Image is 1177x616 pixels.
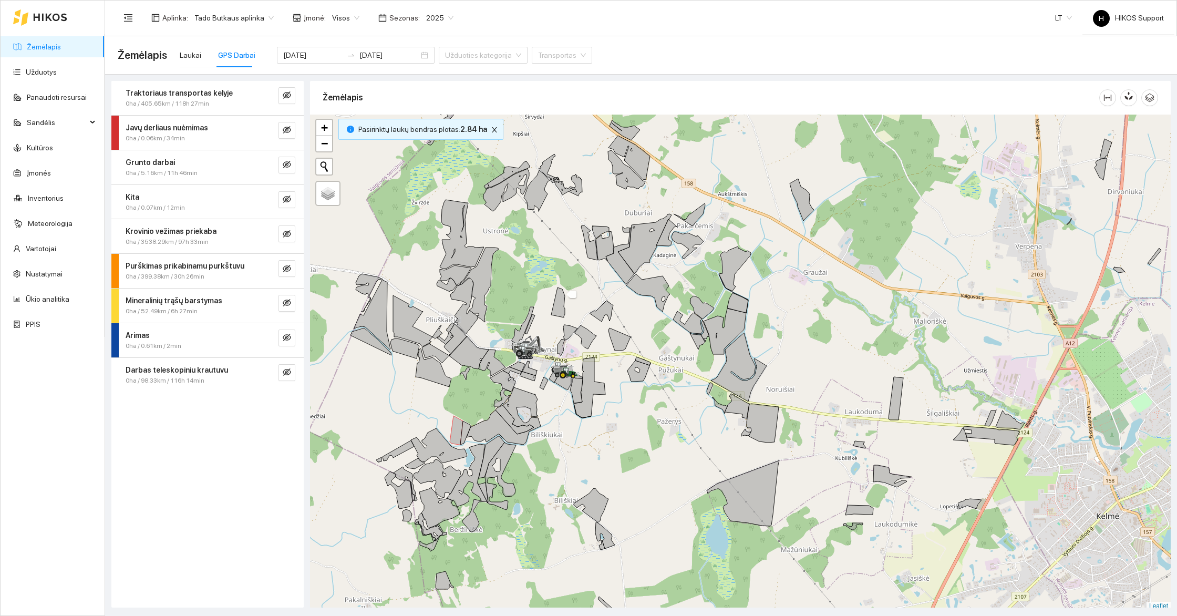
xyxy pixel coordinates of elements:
a: PPIS [26,320,40,328]
span: swap-right [347,51,355,59]
a: Kultūros [27,143,53,152]
a: Užduotys [26,68,57,76]
span: eye-invisible [283,368,291,378]
button: eye-invisible [278,364,295,381]
button: Initiate a new search [316,159,332,174]
span: eye-invisible [283,160,291,170]
span: Sezonas : [389,12,420,24]
button: eye-invisible [278,295,295,312]
span: column-width [1100,94,1116,102]
button: eye-invisible [278,260,295,277]
span: 0ha / 405.65km / 118h 27min [126,99,209,109]
div: Žemėlapis [323,83,1099,112]
button: eye-invisible [278,191,295,208]
span: to [347,51,355,59]
strong: Grunto darbai [126,158,175,167]
div: Javų derliaus nuėmimas0ha / 0.06km / 34mineye-invisible [111,116,304,150]
a: Vartotojai [26,244,56,253]
button: menu-fold [118,7,139,28]
a: Įmonės [27,169,51,177]
strong: Darbas teleskopiniu krautuvu [126,366,228,374]
span: Žemėlapis [118,47,167,64]
span: 0ha / 5.16km / 11h 46min [126,168,198,178]
a: Layers [316,182,339,205]
span: H [1099,10,1104,27]
div: Purškimas prikabinamu purkštuvu0ha / 399.38km / 30h 26mineye-invisible [111,254,304,288]
span: 0ha / 52.49km / 6h 27min [126,306,198,316]
span: 0ha / 0.07km / 12min [126,203,185,213]
strong: Javų derliaus nuėmimas [126,124,208,132]
strong: Traktoriaus transportas kelyje [126,89,233,97]
a: Meteorologija [28,219,73,228]
div: Arimas0ha / 0.61km / 2mineye-invisible [111,323,304,357]
span: Įmonė : [304,12,326,24]
strong: Kita [126,193,139,201]
a: Zoom out [316,136,332,151]
span: 0ha / 98.33km / 116h 14min [126,376,204,386]
span: HIKOS Support [1093,14,1164,22]
a: Ūkio analitika [26,295,69,303]
span: 0ha / 0.61km / 2min [126,341,181,351]
button: close [488,124,501,136]
span: 0ha / 0.06km / 34min [126,134,185,143]
span: eye-invisible [283,230,291,240]
div: GPS Darbai [218,49,255,61]
span: Aplinka : [162,12,188,24]
button: eye-invisible [278,225,295,242]
span: 0ha / 399.38km / 30h 26min [126,272,204,282]
span: + [321,121,328,134]
strong: Purškimas prikabinamu purkštuvu [126,262,244,270]
span: close [489,126,500,134]
input: Pradžios data [283,49,343,61]
b: 2.84 ha [460,125,487,134]
span: eye-invisible [283,91,291,101]
strong: Mineralinių trąšų barstymas [126,296,222,305]
strong: Arimas [126,331,150,340]
span: menu-fold [123,13,133,23]
span: eye-invisible [283,264,291,274]
div: Traktoriaus transportas kelyje0ha / 405.65km / 118h 27mineye-invisible [111,81,304,115]
span: eye-invisible [283,333,291,343]
span: calendar [378,14,387,22]
div: Laukai [180,49,201,61]
span: eye-invisible [283,195,291,205]
a: Panaudoti resursai [27,93,87,101]
strong: Krovinio vežimas priekaba [126,227,216,235]
button: eye-invisible [278,87,295,104]
a: Leaflet [1149,602,1168,610]
span: − [321,137,328,150]
div: Krovinio vežimas priekaba0ha / 3538.29km / 97h 33mineye-invisible [111,219,304,253]
span: 2025 [426,10,453,26]
span: eye-invisible [283,126,291,136]
button: eye-invisible [278,330,295,346]
button: eye-invisible [278,122,295,139]
div: Mineralinių trąšų barstymas0ha / 52.49km / 6h 27mineye-invisible [111,289,304,323]
button: column-width [1099,89,1116,106]
div: Grunto darbai0ha / 5.16km / 11h 46mineye-invisible [111,150,304,184]
span: Sandėlis [27,112,87,133]
span: shop [293,14,301,22]
span: Visos [332,10,359,26]
div: Kita0ha / 0.07km / 12mineye-invisible [111,185,304,219]
span: 0ha / 3538.29km / 97h 33min [126,237,209,247]
span: Pasirinktų laukų bendras plotas : [358,124,487,135]
a: Inventorius [28,194,64,202]
a: Nustatymai [26,270,63,278]
span: layout [151,14,160,22]
button: eye-invisible [278,157,295,173]
input: Pabaigos data [359,49,419,61]
span: LT [1055,10,1072,26]
span: eye-invisible [283,299,291,309]
div: Darbas teleskopiniu krautuvu0ha / 98.33km / 116h 14mineye-invisible [111,358,304,392]
span: Tado Butkaus aplinka [194,10,274,26]
a: Zoom in [316,120,332,136]
a: Žemėlapis [27,43,61,51]
span: info-circle [347,126,354,133]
